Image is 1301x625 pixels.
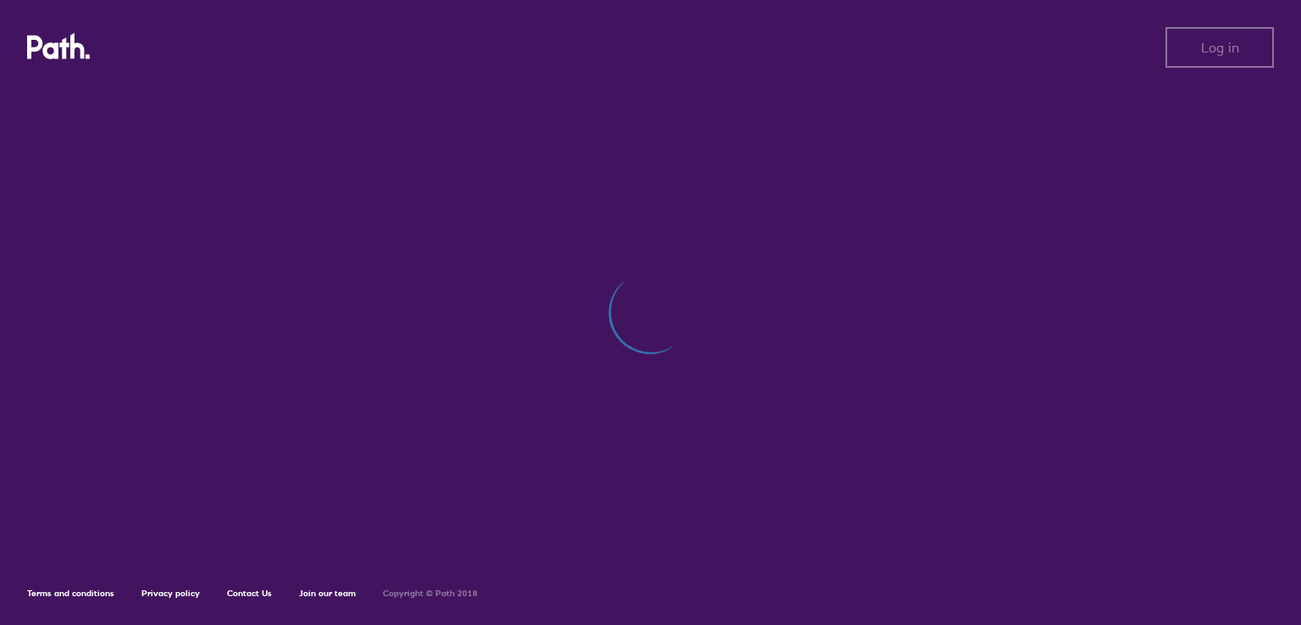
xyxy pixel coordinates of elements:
a: Contact Us [227,588,272,599]
a: Terms and conditions [27,588,114,599]
a: Join our team [299,588,356,599]
button: Log in [1165,27,1274,68]
span: Log in [1201,40,1239,55]
a: Privacy policy [141,588,200,599]
h6: Copyright © Path 2018 [383,589,478,599]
